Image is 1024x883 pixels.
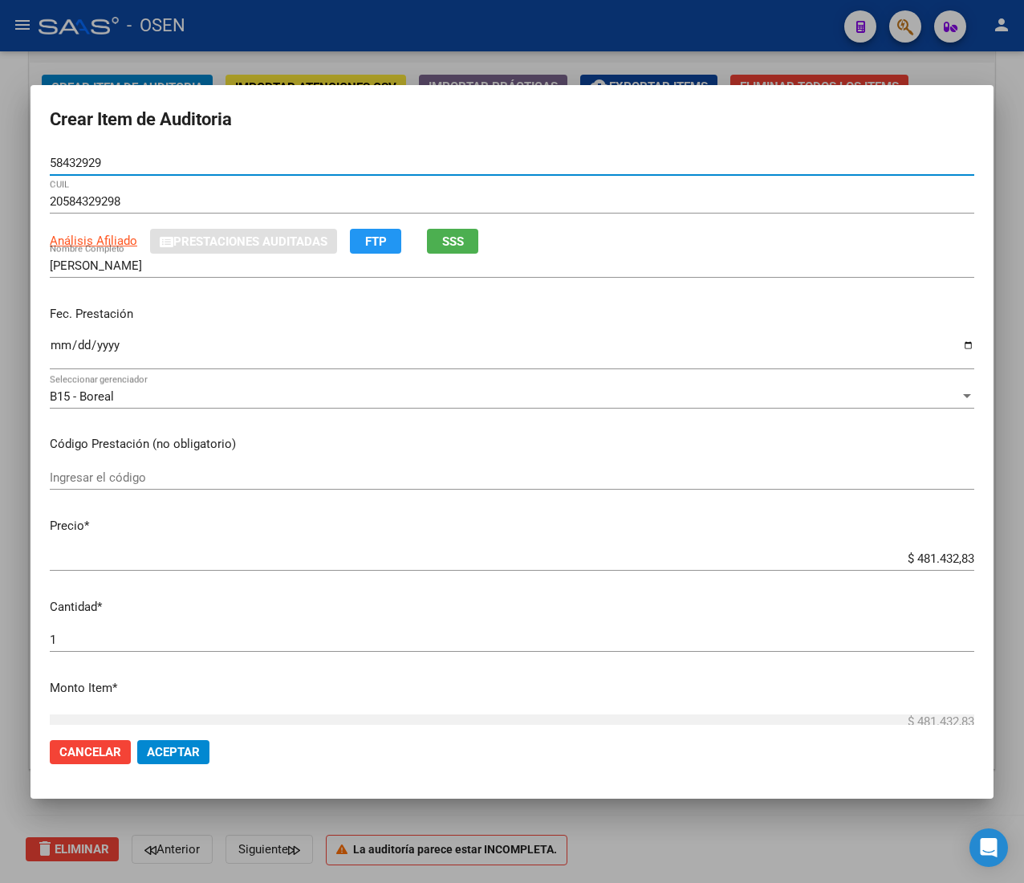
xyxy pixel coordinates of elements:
[427,229,478,254] button: SSS
[50,389,114,404] span: B15 - Boreal
[50,740,131,764] button: Cancelar
[442,234,464,249] span: SSS
[50,104,974,135] h2: Crear Item de Auditoria
[147,745,200,759] span: Aceptar
[50,679,974,698] p: Monto Item
[350,229,401,254] button: FTP
[969,828,1008,867] div: Open Intercom Messenger
[50,517,974,535] p: Precio
[50,435,974,454] p: Código Prestación (no obligatorio)
[50,305,974,323] p: Fec. Prestación
[150,229,337,254] button: Prestaciones Auditadas
[137,740,209,764] button: Aceptar
[59,745,121,759] span: Cancelar
[365,234,387,249] span: FTP
[50,234,137,248] span: Análisis Afiliado
[173,234,327,249] span: Prestaciones Auditadas
[50,598,974,616] p: Cantidad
